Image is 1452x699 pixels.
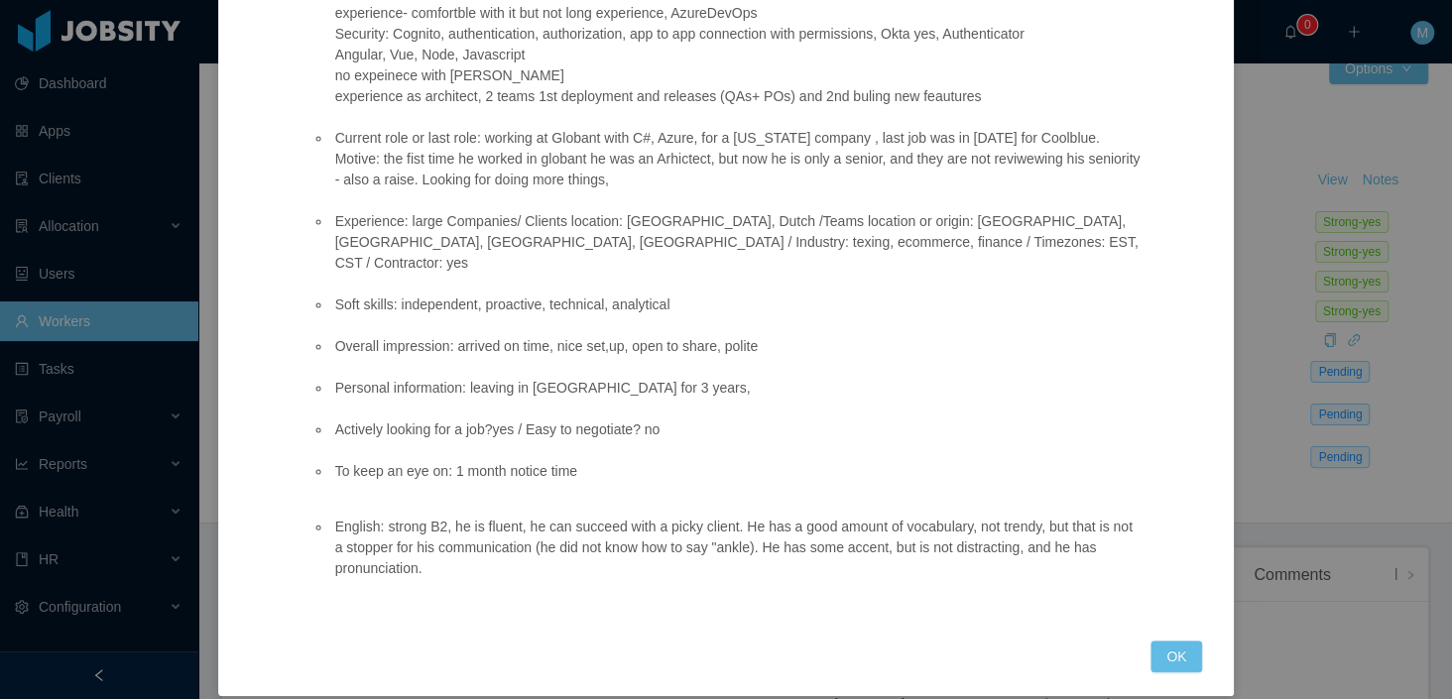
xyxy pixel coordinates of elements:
li: Experience: large Companies/ Clients location: [GEOGRAPHIC_DATA], Dutch /Teams location or origin... [331,211,1141,274]
li: Personal information: leaving in [GEOGRAPHIC_DATA] for 3 years, [331,378,1141,399]
li: English: strong B2, he is fluent, he can succeed with a picky client. He has a good amount of voc... [331,517,1141,579]
li: Overall impression: arrived on time, nice set,up, open to share, polite [331,336,1141,357]
li: Current role or last role: working at Globant with C#, Azure, for a [US_STATE] company , last job... [331,128,1141,190]
button: OK [1150,641,1202,672]
li: Soft skills: independent, proactive, technical, analytical [331,294,1141,315]
li: To keep an eye on: 1 month notice time [331,461,1141,482]
li: Actively looking for a job?yes / Easy to negotiate? no [331,419,1141,440]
